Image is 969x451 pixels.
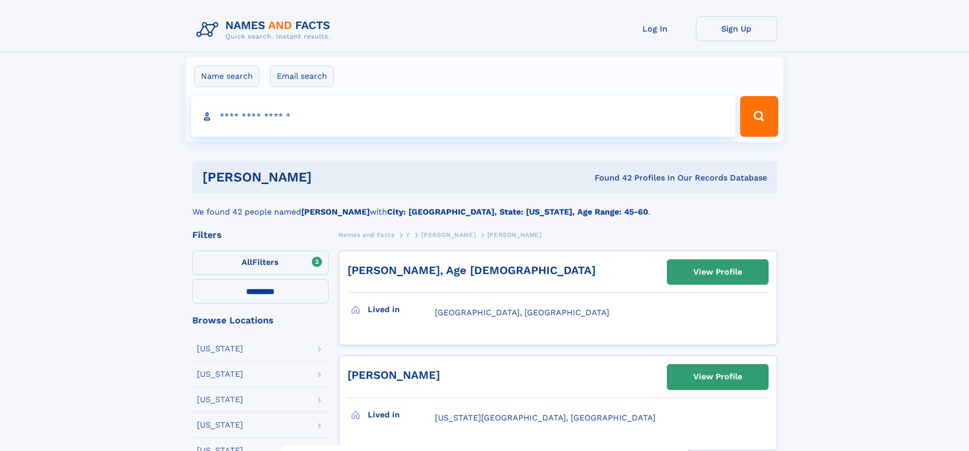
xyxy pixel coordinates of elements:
b: [PERSON_NAME] [301,207,370,217]
b: City: [GEOGRAPHIC_DATA], State: [US_STATE], Age Range: 45-60 [387,207,648,217]
div: Browse Locations [192,316,329,325]
span: Y [406,231,410,238]
a: Y [406,228,410,241]
div: View Profile [693,260,742,284]
div: [US_STATE] [197,421,243,429]
button: Search Button [740,96,778,137]
a: [PERSON_NAME] [347,369,440,381]
a: View Profile [667,260,768,284]
h1: [PERSON_NAME] [202,171,453,184]
span: All [242,257,252,267]
label: Email search [270,66,334,87]
div: View Profile [693,365,742,388]
span: [PERSON_NAME] [421,231,476,238]
div: [US_STATE] [197,345,243,353]
a: [PERSON_NAME], Age [DEMOGRAPHIC_DATA] [347,264,596,277]
a: Names and Facts [339,228,395,241]
a: View Profile [667,365,768,389]
span: [PERSON_NAME] [487,231,542,238]
div: [US_STATE] [197,370,243,378]
input: search input [191,96,736,137]
div: Filters [192,230,329,239]
div: [US_STATE] [197,396,243,404]
span: [US_STATE][GEOGRAPHIC_DATA], [GEOGRAPHIC_DATA] [435,413,656,423]
h3: Lived in [368,406,435,424]
a: Sign Up [696,16,777,41]
div: We found 42 people named with . [192,194,777,218]
span: [GEOGRAPHIC_DATA], [GEOGRAPHIC_DATA] [435,308,609,317]
div: Found 42 Profiles In Our Records Database [453,172,767,184]
label: Name search [194,66,259,87]
a: Log In [614,16,696,41]
label: Filters [192,251,329,275]
h3: Lived in [368,301,435,318]
img: Logo Names and Facts [192,16,339,44]
a: [PERSON_NAME] [421,228,476,241]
